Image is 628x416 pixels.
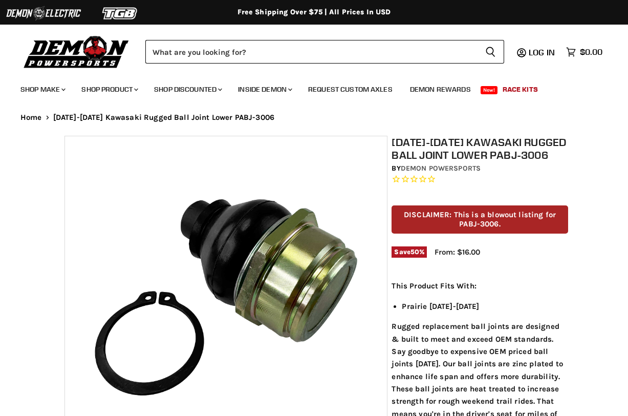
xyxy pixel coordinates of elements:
[401,164,481,173] a: Demon Powersports
[392,136,568,161] h1: [DATE]-[DATE] Kawasaki Rugged Ball Joint Lower PABJ-3006
[53,113,274,122] span: [DATE]-[DATE] Kawasaki Rugged Ball Joint Lower PABJ-3006
[145,40,477,64] input: Search
[5,4,82,23] img: Demon Electric Logo 2
[392,163,568,174] div: by
[20,113,42,122] a: Home
[524,48,561,57] a: Log in
[392,246,427,258] span: Save %
[392,205,568,234] p: DISCLAIMER: This is a blowout listing for PABJ-3006.
[529,47,555,57] span: Log in
[481,86,498,94] span: New!
[561,45,608,59] a: $0.00
[402,300,568,313] li: Prairie [DATE]-[DATE]
[13,79,72,100] a: Shop Make
[392,174,568,185] span: Rated 0.0 out of 5 stars 0 reviews
[20,33,133,70] img: Demon Powersports
[300,79,400,100] a: Request Custom Axles
[145,40,504,64] form: Product
[580,47,602,57] span: $0.00
[74,79,144,100] a: Shop Product
[410,248,419,256] span: 50
[435,247,480,257] span: From: $16.00
[13,75,600,100] ul: Main menu
[392,280,568,292] p: This Product Fits With:
[477,40,504,64] button: Search
[230,79,298,100] a: Inside Demon
[146,79,228,100] a: Shop Discounted
[82,4,159,23] img: TGB Logo 2
[495,79,546,100] a: Race Kits
[402,79,479,100] a: Demon Rewards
